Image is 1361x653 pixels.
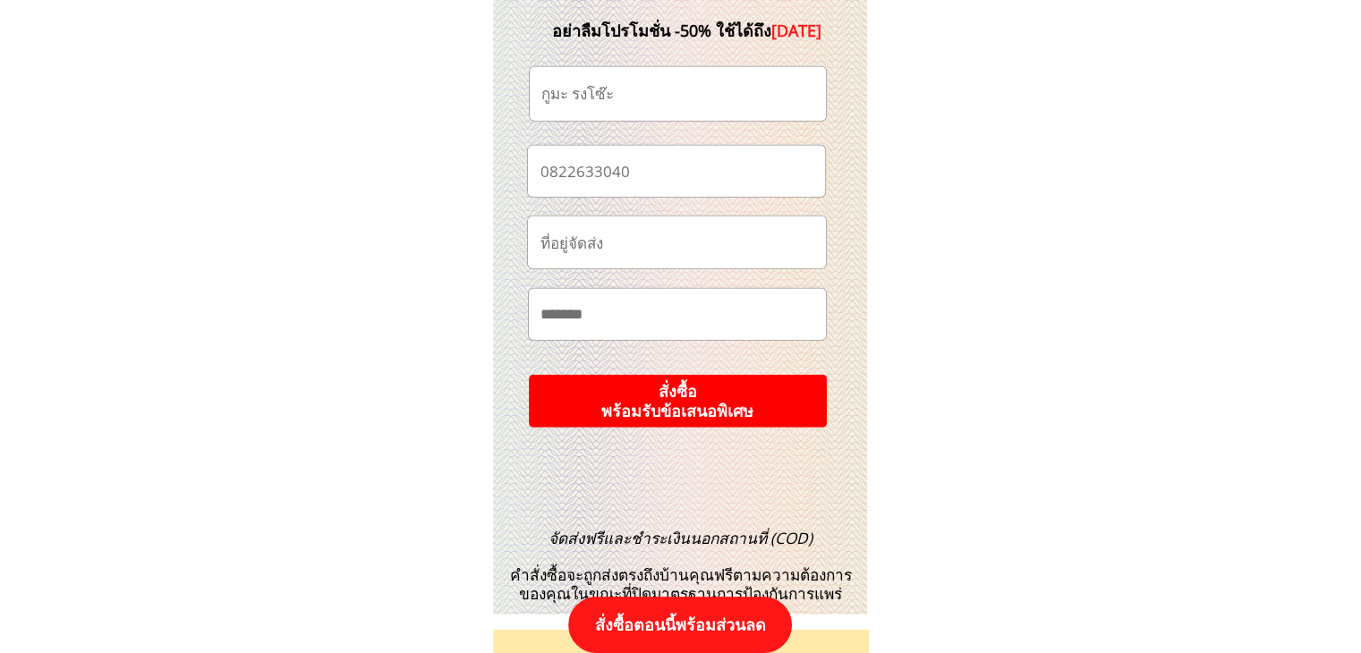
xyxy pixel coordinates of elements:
input: เบอร์โทรศัพท์ [535,146,817,197]
p: สั่งซื้อตอนนี้พร้อมส่วนลด [568,597,792,653]
p: สั่งซื้อ พร้อมรับข้อเสนอพิเศษ [529,375,827,428]
span: จัดส่งฟรีและชำระเงินนอกสถานที่ (COD) [549,528,812,548]
input: ที่อยู่จัดส่ง [535,216,818,268]
h3: คำสั่งซื้อจะถูกส่งตรงถึงบ้านคุณฟรีตามความต้องการของคุณในขณะที่ปิดมาตรฐานการป้องกันการแพร่ระบาด [499,530,863,623]
div: อย่าลืมโปรโมชั่น -50% ใช้ได้ถึง [525,18,849,44]
input: ชื่อ-นามสกุล [537,67,819,121]
span: [DATE] [771,20,821,41]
